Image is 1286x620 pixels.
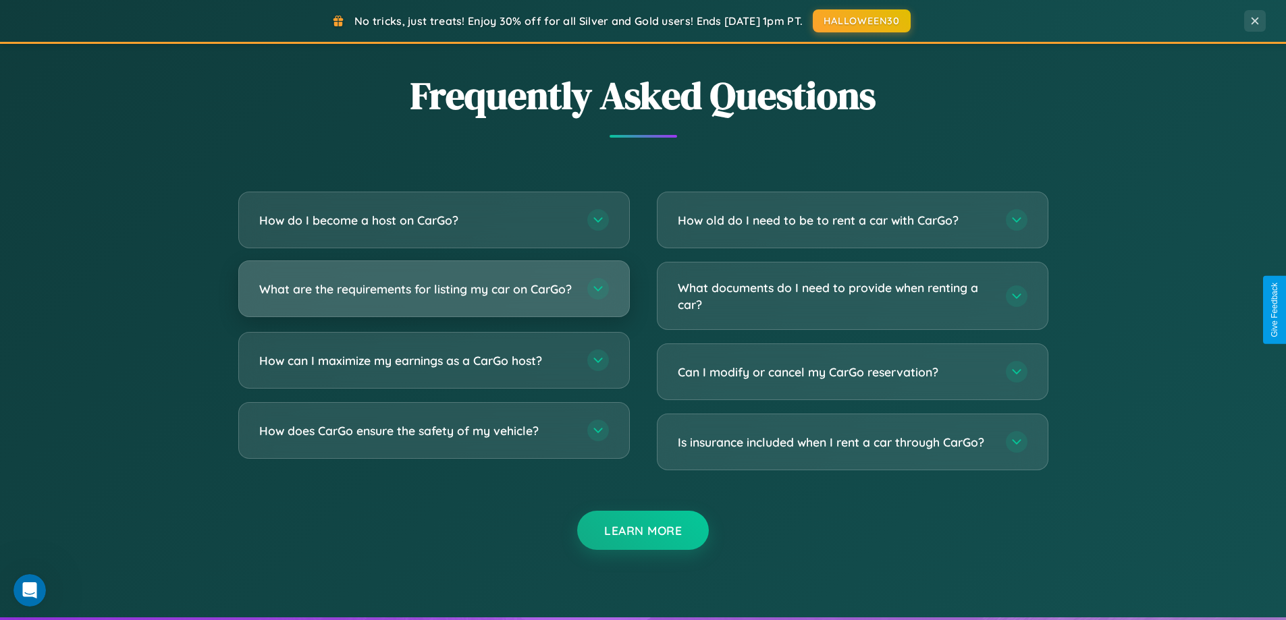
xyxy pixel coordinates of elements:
h3: How do I become a host on CarGo? [259,212,574,229]
h3: How old do I need to be to rent a car with CarGo? [678,212,992,229]
h3: How does CarGo ensure the safety of my vehicle? [259,422,574,439]
h3: What are the requirements for listing my car on CarGo? [259,281,574,298]
h2: Frequently Asked Questions [238,69,1048,121]
span: No tricks, just treats! Enjoy 30% off for all Silver and Gold users! Ends [DATE] 1pm PT. [354,14,803,28]
button: Learn More [577,511,709,550]
div: Give Feedback [1270,283,1279,337]
iframe: Intercom live chat [14,574,46,607]
button: HALLOWEEN30 [813,9,911,32]
h3: What documents do I need to provide when renting a car? [678,279,992,312]
h3: Can I modify or cancel my CarGo reservation? [678,364,992,381]
h3: How can I maximize my earnings as a CarGo host? [259,352,574,369]
h3: Is insurance included when I rent a car through CarGo? [678,434,992,451]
